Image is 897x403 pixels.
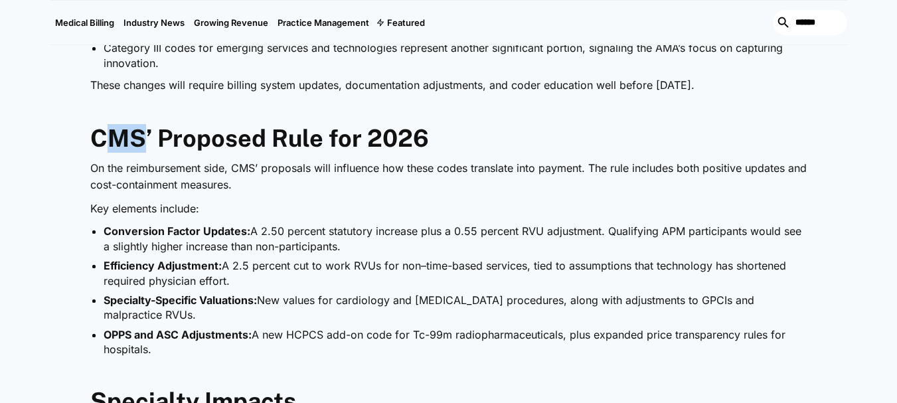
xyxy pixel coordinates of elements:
a: Industry News [119,1,189,44]
a: Growing Revenue [189,1,273,44]
li: A 2.50 percent statutory increase plus a 0.55 percent RVU adjustment. Qualifying APM participants... [104,224,807,254]
strong: CMS’ Proposed Rule for 2026 [90,124,429,152]
p: These changes will require billing system updates, documentation adjustments, and coder education... [90,77,807,94]
a: Medical Billing [50,1,119,44]
li: A 2.5 percent cut to work RVUs for non–time-based services, tied to assumptions that technology h... [104,258,807,288]
strong: Specialty-Specific Valuations: [104,293,257,307]
li: New values for cardiology and [MEDICAL_DATA] procedures, along with adjustments to GPCIs and malp... [104,293,807,323]
strong: Efficiency Adjustment: [104,259,222,272]
p: ‍ [90,364,807,381]
p: On the reimbursement side, CMS’ proposals will influence how these codes translate into payment. ... [90,160,807,194]
li: Category III codes for emerging services and technologies represent another significant portion, ... [104,40,807,70]
p: ‍ [90,101,807,118]
a: Practice Management [273,1,374,44]
p: Key elements include: [90,201,807,218]
li: A new HCPCS add-on code for Tc-99m radiopharmaceuticals, plus expanded price transparency rules f... [104,327,807,357]
strong: Conversion Factor Updates: [104,224,250,238]
div: Featured [374,1,430,44]
div: Featured [387,17,425,28]
strong: OPPS and ASC Adjustments: [104,328,252,341]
